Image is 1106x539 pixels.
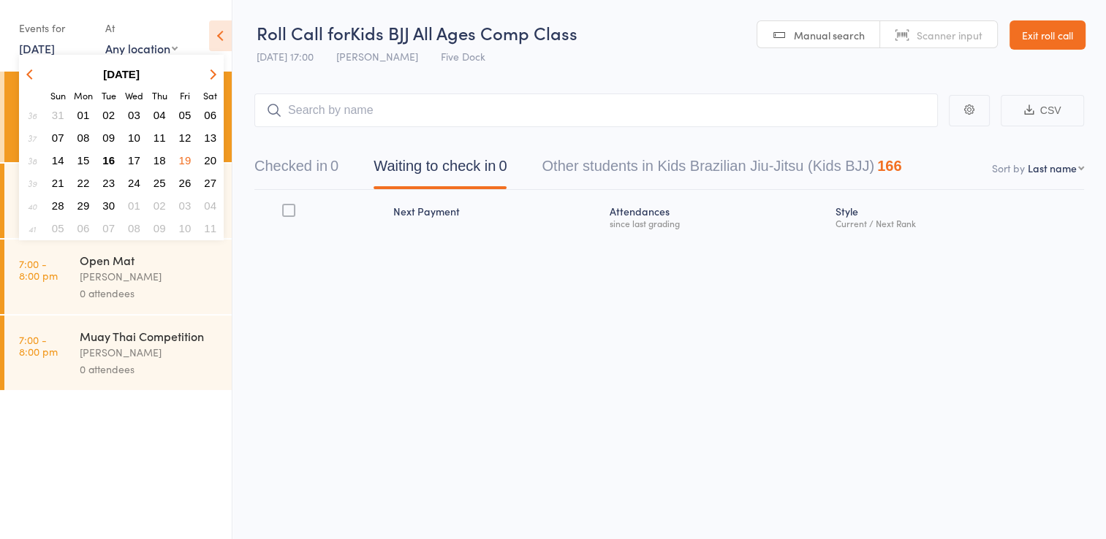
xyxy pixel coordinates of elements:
[350,20,577,45] span: Kids BJJ All Ages Comp Class
[1010,20,1086,50] a: Exit roll call
[72,196,95,215] button: 29
[174,128,197,148] button: 12
[148,173,171,193] button: 25
[52,131,64,144] span: 07
[102,154,115,167] span: 16
[28,200,37,212] em: 40
[47,128,69,148] button: 07
[204,154,216,167] span: 20
[128,222,140,234] span: 08
[105,16,178,40] div: At
[80,285,219,302] div: 0 attendees
[47,218,69,238] button: 05
[102,131,115,144] span: 09
[179,177,192,189] span: 26
[102,199,115,212] span: 30
[72,105,95,125] button: 01
[1028,161,1077,175] div: Last name
[28,110,37,121] em: 36
[154,154,166,167] span: 18
[203,89,217,102] small: Saturday
[374,150,507,189] button: Waiting to check in0
[199,150,221,170] button: 20
[97,150,120,170] button: 16
[77,177,90,189] span: 22
[179,131,192,144] span: 12
[105,40,178,56] div: Any location
[97,105,120,125] button: 02
[128,131,140,144] span: 10
[74,89,93,102] small: Monday
[179,154,192,167] span: 19
[174,150,197,170] button: 19
[97,128,120,148] button: 09
[204,177,216,189] span: 27
[123,128,145,148] button: 10
[336,49,418,64] span: [PERSON_NAME]
[128,177,140,189] span: 24
[47,173,69,193] button: 21
[102,89,116,102] small: Tuesday
[19,334,58,357] time: 7:00 - 8:00 pm
[148,150,171,170] button: 18
[179,199,192,212] span: 03
[77,222,90,234] span: 06
[152,89,167,102] small: Thursday
[47,150,69,170] button: 14
[204,109,216,121] span: 06
[80,328,219,344] div: Muay Thai Competition
[29,223,36,234] em: 41
[199,128,221,148] button: 13
[180,89,190,102] small: Friday
[179,222,192,234] span: 10
[128,154,140,167] span: 17
[179,109,192,121] span: 05
[174,196,197,215] button: 03
[28,177,37,189] em: 39
[4,316,232,390] a: 7:00 -8:00 pmMuay Thai Competition[PERSON_NAME]0 attendees
[836,218,1078,228] div: Current / Next Rank
[77,199,90,212] span: 29
[97,196,120,215] button: 30
[52,177,64,189] span: 21
[877,158,901,174] div: 166
[204,131,216,144] span: 13
[154,222,166,234] span: 09
[19,16,91,40] div: Events for
[123,218,145,238] button: 08
[330,158,338,174] div: 0
[80,361,219,378] div: 0 attendees
[154,131,166,144] span: 11
[72,218,95,238] button: 06
[4,240,232,314] a: 7:00 -8:00 pmOpen Mat[PERSON_NAME]0 attendees
[441,49,485,64] span: Five Dock
[254,150,338,189] button: Checked in0
[72,128,95,148] button: 08
[199,105,221,125] button: 06
[47,105,69,125] button: 31
[830,196,1084,235] div: Style
[97,173,120,193] button: 23
[499,158,507,174] div: 0
[52,199,64,212] span: 28
[257,20,350,45] span: Roll Call for
[103,68,140,80] strong: [DATE]
[50,89,66,102] small: Sunday
[257,49,314,64] span: [DATE] 17:00
[148,218,171,238] button: 09
[148,128,171,148] button: 11
[174,218,197,238] button: 10
[52,154,64,167] span: 14
[4,164,232,238] a: 6:00 -7:00 pmBJJ Gi Competition[PERSON_NAME]0 attendees
[77,109,90,121] span: 01
[204,222,216,234] span: 11
[97,218,120,238] button: 07
[917,28,982,42] span: Scanner input
[123,150,145,170] button: 17
[123,196,145,215] button: 01
[4,72,232,162] a: 5:00 -5:50 pmKids BJJ All Ages Comp Class[PERSON_NAME]0 attendees
[154,199,166,212] span: 02
[794,28,865,42] span: Manual search
[128,199,140,212] span: 01
[123,173,145,193] button: 24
